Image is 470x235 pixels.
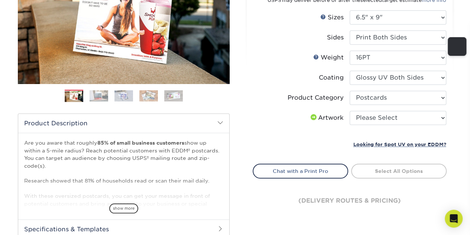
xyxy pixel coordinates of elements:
[90,90,108,102] img: EDDM 02
[65,90,83,103] img: EDDM 01
[114,90,133,102] img: EDDM 03
[320,13,344,22] div: Sizes
[351,164,447,178] a: Select All Options
[313,53,344,62] div: Weight
[327,33,344,42] div: Sides
[288,93,344,102] div: Product Category
[164,90,183,102] img: EDDM 05
[97,140,184,146] strong: 85% of small business customers
[139,90,158,102] img: EDDM 04
[445,210,463,228] div: Open Intercom Messenger
[109,203,138,213] span: show more
[253,164,348,178] a: Chat with a Print Pro
[353,142,446,147] small: Looking for Spot UV on your EDDM?
[353,141,446,148] a: Looking for Spot UV on your EDDM?
[18,114,229,133] h2: Product Description
[253,178,447,223] div: (delivery routes & pricing)
[319,73,344,82] div: Coating
[309,113,344,122] div: Artwork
